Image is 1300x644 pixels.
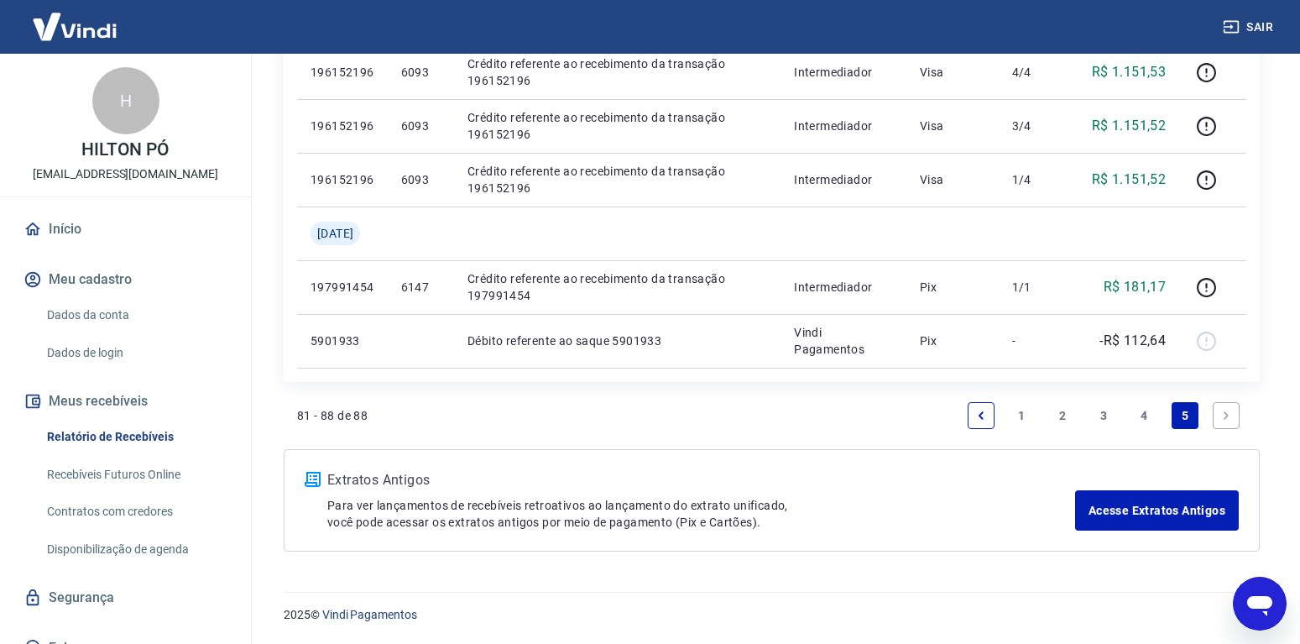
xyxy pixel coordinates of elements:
p: 1/4 [1012,171,1062,188]
p: 81 - 88 de 88 [297,407,368,424]
a: Previous page [968,402,995,429]
p: Intermediador [794,279,893,296]
p: 196152196 [311,118,374,134]
p: R$ 1.151,52 [1092,170,1166,190]
div: H [92,67,159,134]
p: HILTON PÓ [81,141,170,159]
a: Next page [1213,402,1240,429]
p: Pix [920,279,985,296]
a: Page 2 [1049,402,1076,429]
p: 6093 [401,64,441,81]
a: Início [20,211,231,248]
p: Pix [920,332,985,349]
p: Para ver lançamentos de recebíveis retroativos ao lançamento do extrato unificado, você pode aces... [327,497,1075,531]
p: 6093 [401,171,441,188]
p: Intermediador [794,64,893,81]
button: Sair [1219,12,1280,43]
p: R$ 1.151,53 [1092,62,1166,82]
a: Page 4 [1131,402,1158,429]
a: Acesse Extratos Antigos [1075,490,1239,531]
p: Débito referente ao saque 5901933 [467,332,767,349]
p: -R$ 112,64 [1099,331,1166,351]
button: Meus recebíveis [20,383,231,420]
iframe: Botão para abrir a janela de mensagens [1233,577,1287,631]
a: Relatório de Recebíveis [40,420,231,454]
a: Page 1 [1009,402,1036,429]
button: Meu cadastro [20,261,231,298]
p: 196152196 [311,171,374,188]
p: [EMAIL_ADDRESS][DOMAIN_NAME] [33,165,218,183]
p: Vindi Pagamentos [794,324,893,358]
a: Vindi Pagamentos [322,608,417,621]
p: R$ 1.151,52 [1092,116,1166,136]
img: ícone [305,472,321,487]
p: Crédito referente ao recebimento da transação 196152196 [467,163,767,196]
p: Intermediador [794,171,893,188]
p: 196152196 [311,64,374,81]
a: Dados da conta [40,298,231,332]
a: Dados de login [40,336,231,370]
p: Visa [920,171,985,188]
ul: Pagination [961,395,1246,436]
p: Crédito referente ao recebimento da transação 197991454 [467,270,767,304]
a: Contratos com credores [40,495,231,529]
p: R$ 181,17 [1104,277,1167,297]
p: 4/4 [1012,64,1062,81]
a: Page 3 [1090,402,1117,429]
p: 1/1 [1012,279,1062,296]
p: Visa [920,118,985,134]
p: Crédito referente ao recebimento da transação 196152196 [467,109,767,143]
p: 2025 © [284,606,1260,624]
span: [DATE] [317,225,353,242]
p: - [1012,332,1062,349]
p: Extratos Antigos [327,470,1075,490]
p: 6093 [401,118,441,134]
p: Intermediador [794,118,893,134]
p: 6147 [401,279,441,296]
p: 3/4 [1012,118,1062,134]
p: Visa [920,64,985,81]
p: 5901933 [311,332,374,349]
p: Crédito referente ao recebimento da transação 196152196 [467,55,767,89]
p: 197991454 [311,279,374,296]
a: Page 5 is your current page [1172,402,1198,429]
a: Segurança [20,579,231,616]
a: Disponibilização de agenda [40,532,231,567]
img: Vindi [20,1,129,52]
a: Recebíveis Futuros Online [40,458,231,492]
